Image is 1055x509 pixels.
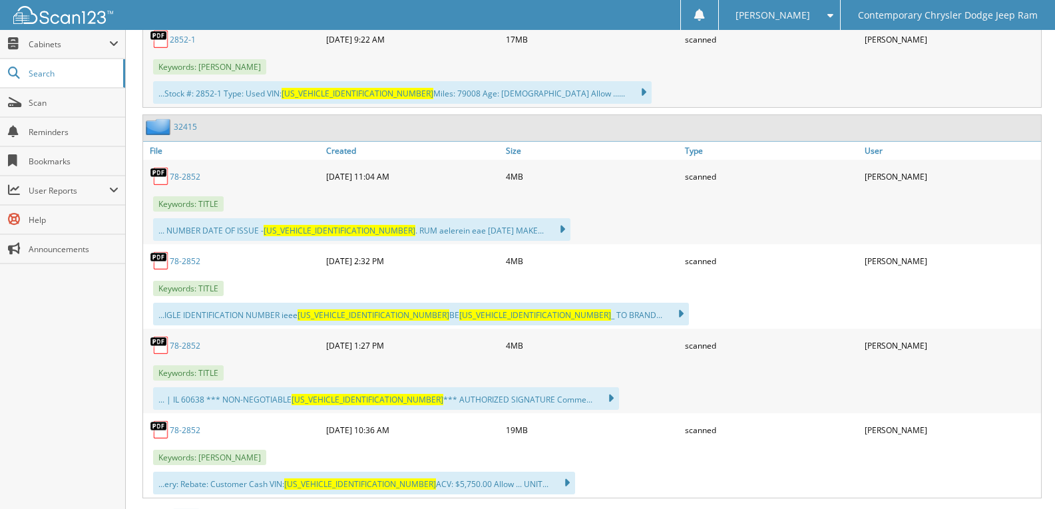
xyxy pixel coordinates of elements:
[153,218,570,241] div: ... NUMBER DATE OF ISSUE - . RUM aelerein eae [DATE] MAKE...
[459,309,611,321] span: [US_VEHICLE_IDENTIFICATION_NUMBER]
[503,142,682,160] a: Size
[170,340,200,351] a: 78-2852
[170,171,200,182] a: 78-2852
[153,472,575,494] div: ...ery: Rebate: Customer Cash VIN: ACV: $5,750.00 Allow ... UNIT...
[503,26,682,53] div: 17MB
[29,39,109,50] span: Cabinets
[503,248,682,274] div: 4MB
[150,335,170,355] img: PDF.png
[503,417,682,443] div: 19MB
[323,163,503,190] div: [DATE] 11:04 AM
[153,450,266,465] span: Keywords: [PERSON_NAME]
[264,225,415,236] span: [US_VEHICLE_IDENTIFICATION_NUMBER]
[29,126,118,138] span: Reminders
[682,142,861,160] a: Type
[323,417,503,443] div: [DATE] 10:36 AM
[153,387,619,410] div: ... | IL 60638 *** NON-NEGOTIABLE *** AUTHORIZED SIGNATURE Comme...
[146,118,174,135] img: folder2.png
[323,248,503,274] div: [DATE] 2:32 PM
[29,185,109,196] span: User Reports
[284,478,436,490] span: [US_VEHICLE_IDENTIFICATION_NUMBER]
[174,121,197,132] a: 32415
[282,88,433,99] span: [US_VEHICLE_IDENTIFICATION_NUMBER]
[29,68,116,79] span: Search
[682,417,861,443] div: scanned
[861,332,1041,359] div: [PERSON_NAME]
[323,142,503,160] a: Created
[736,11,810,19] span: [PERSON_NAME]
[861,248,1041,274] div: [PERSON_NAME]
[861,142,1041,160] a: User
[153,365,224,381] span: Keywords: TITLE
[29,244,118,255] span: Announcements
[292,394,443,405] span: [US_VEHICLE_IDENTIFICATION_NUMBER]
[503,332,682,359] div: 4MB
[143,142,323,160] a: File
[150,251,170,271] img: PDF.png
[29,97,118,108] span: Scan
[153,196,224,212] span: Keywords: TITLE
[170,34,196,45] a: 2852-1
[323,26,503,53] div: [DATE] 9:22 AM
[29,156,118,167] span: Bookmarks
[861,26,1041,53] div: [PERSON_NAME]
[153,59,266,75] span: Keywords: [PERSON_NAME]
[988,445,1055,509] iframe: Chat Widget
[153,81,652,104] div: ...Stock #: 2852-1 Type: Used VIN: Miles: 79008 Age: [DEMOGRAPHIC_DATA] Allow ......
[682,26,861,53] div: scanned
[298,309,449,321] span: [US_VEHICLE_IDENTIFICATION_NUMBER]
[150,166,170,186] img: PDF.png
[503,163,682,190] div: 4MB
[170,255,200,267] a: 78-2852
[858,11,1038,19] span: Contemporary Chrysler Dodge Jeep Ram
[861,163,1041,190] div: [PERSON_NAME]
[153,281,224,296] span: Keywords: TITLE
[150,29,170,49] img: PDF.png
[682,332,861,359] div: scanned
[323,332,503,359] div: [DATE] 1:27 PM
[153,303,689,325] div: ...IGLE IDENTIFICATION NUMBER ieee BE _ TO BRAND...
[170,424,200,436] a: 78-2852
[13,6,113,24] img: scan123-logo-white.svg
[682,163,861,190] div: scanned
[682,248,861,274] div: scanned
[150,420,170,440] img: PDF.png
[861,417,1041,443] div: [PERSON_NAME]
[29,214,118,226] span: Help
